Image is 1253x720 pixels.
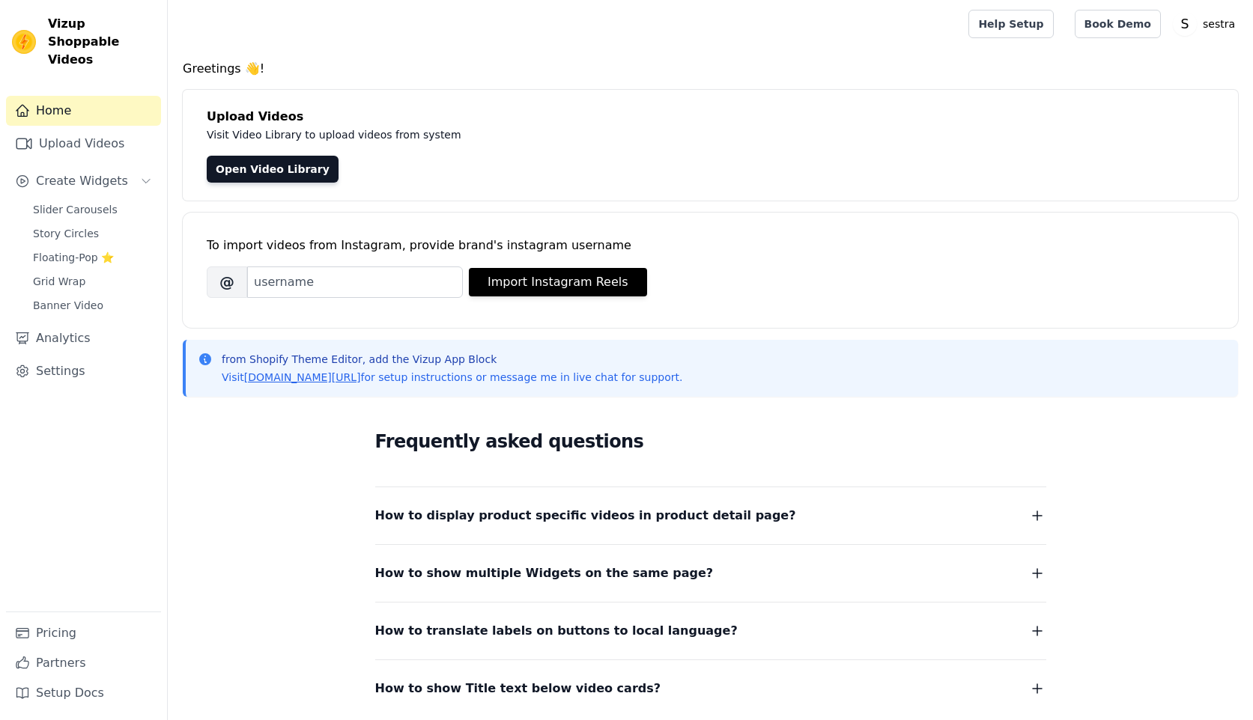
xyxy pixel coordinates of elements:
[375,505,796,526] span: How to display product specific videos in product detail page?
[207,156,339,183] a: Open Video Library
[207,108,1214,126] h4: Upload Videos
[469,268,647,296] button: Import Instagram Reels
[1197,10,1241,37] p: sestra
[6,323,161,353] a: Analytics
[24,223,161,244] a: Story Circles
[33,274,85,289] span: Grid Wrap
[375,678,661,699] span: How to show Title text below video cards?
[33,202,118,217] span: Slider Carousels
[6,648,161,678] a: Partners
[207,266,247,298] span: @
[33,250,114,265] span: Floating-Pop ⭐
[1180,16,1189,31] text: S
[33,298,103,313] span: Banner Video
[12,30,36,54] img: Vizup
[222,352,682,367] p: from Shopify Theme Editor, add the Vizup App Block
[24,247,161,268] a: Floating-Pop ⭐
[6,166,161,196] button: Create Widgets
[1173,10,1241,37] button: S sestra
[1075,10,1161,38] a: Book Demo
[207,126,878,144] p: Visit Video Library to upload videos from system
[6,678,161,708] a: Setup Docs
[375,620,738,641] span: How to translate labels on buttons to local language?
[6,356,161,386] a: Settings
[6,618,161,648] a: Pricing
[244,371,361,383] a: [DOMAIN_NAME][URL]
[6,96,161,126] a: Home
[24,295,161,316] a: Banner Video
[375,427,1046,457] h2: Frequently asked questions
[222,370,682,385] p: Visit for setup instructions or message me in live chat for support.
[375,678,1046,699] button: How to show Title text below video cards?
[183,60,1238,78] h4: Greetings 👋!
[24,199,161,220] a: Slider Carousels
[6,129,161,159] a: Upload Videos
[33,226,99,241] span: Story Circles
[207,237,1214,254] div: To import videos from Instagram, provide brand's instagram username
[375,563,714,584] span: How to show multiple Widgets on the same page?
[24,271,161,292] a: Grid Wrap
[247,266,463,298] input: username
[375,620,1046,641] button: How to translate labels on buttons to local language?
[48,15,155,69] span: Vizup Shoppable Videos
[375,505,1046,526] button: How to display product specific videos in product detail page?
[968,10,1053,38] a: Help Setup
[375,563,1046,584] button: How to show multiple Widgets on the same page?
[36,172,128,190] span: Create Widgets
